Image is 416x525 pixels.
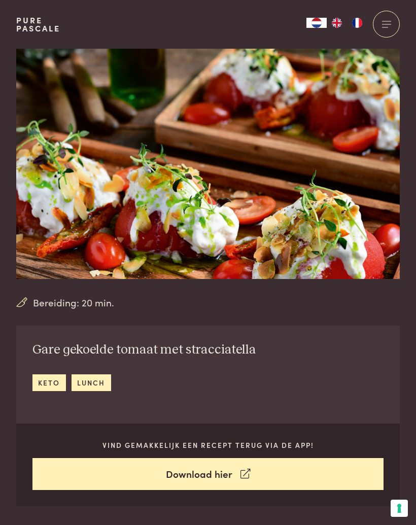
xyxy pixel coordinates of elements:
[306,18,327,28] a: NL
[33,295,114,310] span: Bereiding: 20 min.
[32,374,66,391] a: keto
[16,49,400,279] img: Gare gekoelde tomaat met stracciatella
[306,18,367,28] aside: Language selected: Nederlands
[327,18,367,28] ul: Language list
[32,458,384,490] a: Download hier
[32,342,256,358] h2: Gare gekoelde tomaat met stracciatella
[16,16,60,32] a: PurePascale
[327,18,347,28] a: EN
[391,500,408,517] button: Uw voorkeuren voor toestemming voor trackingtechnologieën
[32,440,384,450] p: Vind gemakkelijk een recept terug via de app!
[306,18,327,28] div: Language
[72,374,111,391] a: lunch
[347,18,367,28] a: FR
